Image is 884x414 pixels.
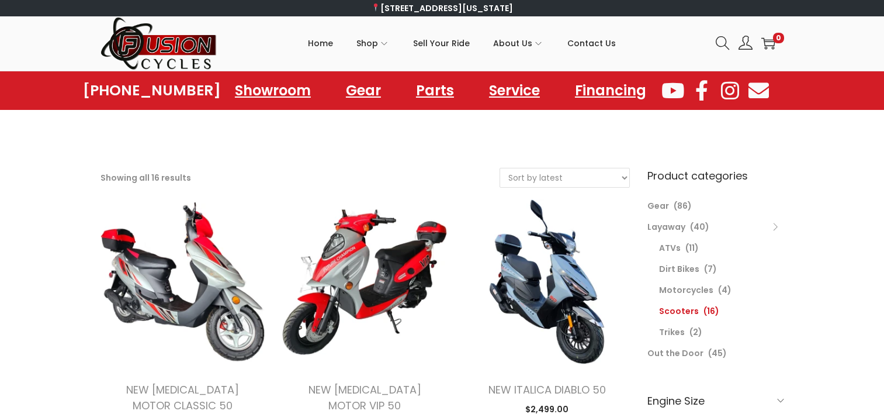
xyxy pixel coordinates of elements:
a: ATVs [659,242,681,254]
span: (40) [690,221,709,233]
a: NEW ITALICA DIABLO 50 [488,382,606,397]
a: Home [308,17,333,70]
h6: Product categories [647,168,784,184]
a: About Us [493,17,544,70]
a: Dirt Bikes [659,263,699,275]
span: (7) [704,263,717,275]
span: (2) [689,326,702,338]
a: Contact Us [567,17,616,70]
a: Financing [563,77,658,104]
span: (16) [703,305,719,317]
a: Shop [356,17,390,70]
a: Out the Door [647,347,703,359]
a: NEW [MEDICAL_DATA] MOTOR VIP 50 [308,382,421,413]
a: Gear [647,200,669,212]
span: About Us [493,29,532,58]
span: (45) [708,347,727,359]
span: (86) [674,200,692,212]
nav: Primary navigation [217,17,707,70]
a: Sell Your Ride [413,17,470,70]
a: Trikes [659,326,685,338]
nav: Menu [223,77,658,104]
img: Woostify retina logo [100,16,217,71]
span: (11) [685,242,699,254]
span: (4) [718,284,732,296]
span: Home [308,29,333,58]
span: Sell Your Ride [413,29,470,58]
p: Showing all 16 results [100,170,191,186]
select: Shop order [500,168,629,187]
a: 0 [761,36,775,50]
a: Showroom [223,77,323,104]
a: [PHONE_NUMBER] [83,82,221,99]
span: Shop [356,29,378,58]
img: 📍 [372,4,380,12]
span: Contact Us [567,29,616,58]
a: Service [477,77,552,104]
a: Gear [334,77,393,104]
a: Scooters [659,305,699,317]
a: Motorcycles [659,284,713,296]
a: NEW [MEDICAL_DATA] MOTOR CLASSIC 50 [126,382,239,413]
a: Layaway [647,221,685,233]
a: [STREET_ADDRESS][US_STATE] [371,2,513,14]
a: Parts [404,77,466,104]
